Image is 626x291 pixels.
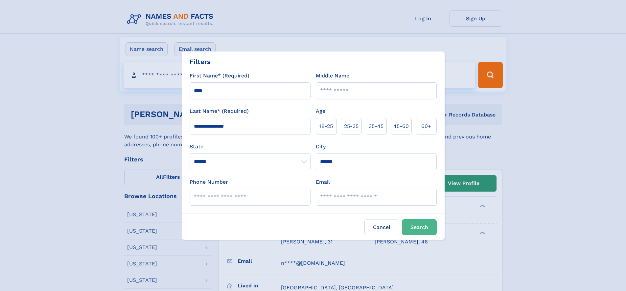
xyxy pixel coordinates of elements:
[393,122,409,130] span: 45‑60
[316,143,326,151] label: City
[316,107,325,115] label: Age
[364,219,399,235] label: Cancel
[190,72,249,80] label: First Name* (Required)
[190,57,211,67] div: Filters
[190,143,311,151] label: State
[316,72,349,80] label: Middle Name
[344,122,359,130] span: 25‑35
[190,178,228,186] label: Phone Number
[421,122,431,130] span: 60+
[402,219,437,235] button: Search
[190,107,249,115] label: Last Name* (Required)
[319,122,333,130] span: 18‑25
[316,178,330,186] label: Email
[369,122,383,130] span: 35‑45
